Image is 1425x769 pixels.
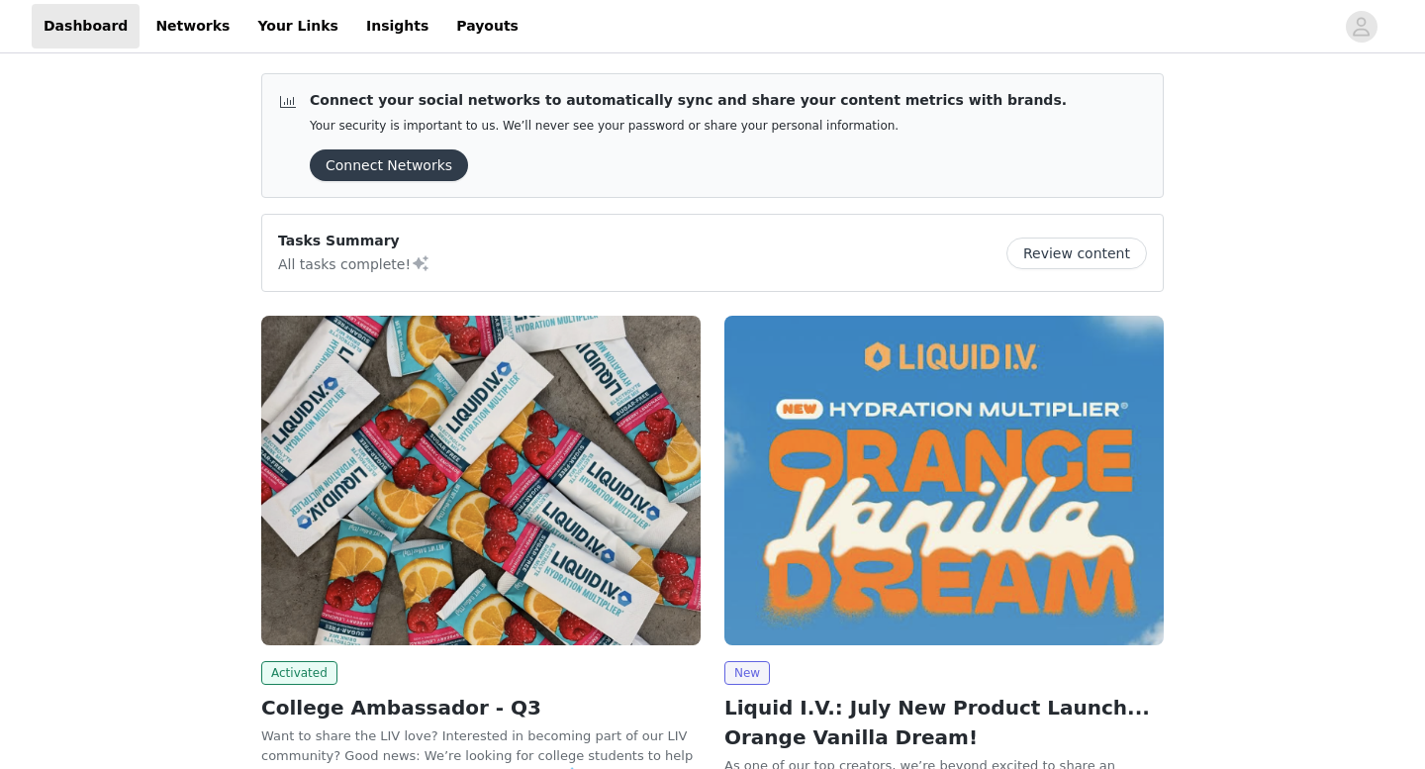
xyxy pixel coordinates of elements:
[1352,11,1371,43] div: avatar
[310,149,468,181] button: Connect Networks
[724,693,1164,752] h2: Liquid I.V.: July New Product Launch... Orange Vanilla Dream!
[1006,238,1147,269] button: Review content
[724,316,1164,645] img: Liquid I.V.
[261,661,337,685] span: Activated
[354,4,440,48] a: Insights
[278,251,430,275] p: All tasks complete!
[310,119,1067,134] p: Your security is important to us. We’ll never see your password or share your personal information.
[143,4,241,48] a: Networks
[245,4,350,48] a: Your Links
[444,4,530,48] a: Payouts
[32,4,140,48] a: Dashboard
[310,90,1067,111] p: Connect your social networks to automatically sync and share your content metrics with brands.
[261,693,701,722] h2: College Ambassador - Q3
[724,661,770,685] span: New
[278,231,430,251] p: Tasks Summary
[261,316,701,645] img: Liquid I.V.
